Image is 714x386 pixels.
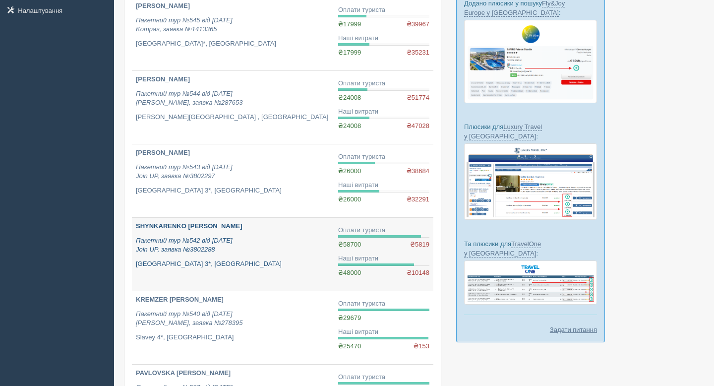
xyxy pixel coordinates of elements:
span: ₴17999 [338,49,361,56]
span: ₴35231 [407,48,429,58]
b: PAVLOVSKA [PERSON_NAME] [136,369,231,377]
img: fly-joy-de-proposal-crm-for-travel-agency.png [464,20,597,103]
span: ₴24008 [338,122,361,129]
b: KREMZER [PERSON_NAME] [136,296,224,303]
p: [PERSON_NAME][GEOGRAPHIC_DATA] , [GEOGRAPHIC_DATA] [136,113,330,122]
span: ₴58700 [338,241,361,248]
i: Пакетний тур №542 від [DATE] Join UP, заявка №3802288 [136,237,233,254]
span: ₴5819 [410,240,429,250]
a: [PERSON_NAME] Пакетний тур №544 від [DATE][PERSON_NAME], заявка №287653 [PERSON_NAME][GEOGRAPHIC_... [132,71,334,144]
a: KREMZER [PERSON_NAME] Пакетний тур №540 від [DATE][PERSON_NAME], заявка №278395 Slavey 4*, [GEOGR... [132,291,334,364]
div: Оплати туриста [338,152,429,162]
span: ₴17999 [338,20,361,28]
div: Наші витрати [338,107,429,117]
a: Задати питання [550,325,597,334]
span: ₴25470 [338,342,361,350]
img: luxury-travel-%D0%BF%D0%BE%D0%B4%D0%B1%D0%BE%D1%80%D0%BA%D0%B0-%D1%81%D1%80%D0%BC-%D0%B4%D0%BB%D1... [464,143,597,220]
span: ₴32291 [407,195,429,204]
b: [PERSON_NAME] [136,75,190,83]
a: Luxury Travel у [GEOGRAPHIC_DATA] [464,123,542,140]
p: [GEOGRAPHIC_DATA]*, [GEOGRAPHIC_DATA] [136,39,330,49]
span: ₴26000 [338,167,361,175]
img: travel-one-%D0%BF%D1%96%D0%B4%D0%B1%D1%96%D1%80%D0%BA%D0%B0-%D1%81%D1%80%D0%BC-%D0%B4%D0%BB%D1%8F... [464,260,597,305]
div: Оплати туриста [338,226,429,235]
div: Наші витрати [338,34,429,43]
p: Slavey 4*, [GEOGRAPHIC_DATA] [136,333,330,342]
span: ₴29679 [338,314,361,322]
span: ₴24008 [338,94,361,101]
b: [PERSON_NAME] [136,2,190,9]
span: ₴51774 [407,93,429,103]
div: Оплати туриста [338,79,429,88]
p: Плюсики для : [464,122,597,141]
p: [GEOGRAPHIC_DATA] 3*, [GEOGRAPHIC_DATA] [136,186,330,195]
b: SHYNKARENKO [PERSON_NAME] [136,222,242,230]
b: [PERSON_NAME] [136,149,190,156]
span: ₴39967 [407,20,429,29]
span: ₴26000 [338,195,361,203]
a: [PERSON_NAME] Пакетний тур №543 від [DATE]Join UP, заявка №3802297 [GEOGRAPHIC_DATA] 3*, [GEOGRAP... [132,144,334,217]
div: Наші витрати [338,181,429,190]
a: SHYNKARENKO [PERSON_NAME] Пакетний тур №542 від [DATE]Join UP, заявка №3802288 [GEOGRAPHIC_DATA] ... [132,218,334,291]
div: Наші витрати [338,327,429,337]
span: ₴38684 [407,167,429,176]
i: Пакетний тур №543 від [DATE] Join UP, заявка №3802297 [136,163,233,180]
i: Пакетний тур №544 від [DATE] [PERSON_NAME], заявка №287653 [136,90,242,107]
i: Пакетний тур №545 від [DATE] Kompas, заявка №1413365 [136,16,233,33]
div: Оплати туриста [338,5,429,15]
div: Наші витрати [338,254,429,263]
a: TravelOne у [GEOGRAPHIC_DATA] [464,240,541,257]
div: Оплати туриста [338,373,429,382]
i: Пакетний тур №540 від [DATE] [PERSON_NAME], заявка №278395 [136,310,242,327]
p: Та плюсики для : [464,239,597,258]
div: Оплати туриста [338,299,429,309]
span: ₴10148 [407,268,429,278]
span: ₴153 [414,342,429,351]
span: ₴47028 [407,122,429,131]
span: ₴48000 [338,269,361,276]
p: [GEOGRAPHIC_DATA] 3*, [GEOGRAPHIC_DATA] [136,259,330,269]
